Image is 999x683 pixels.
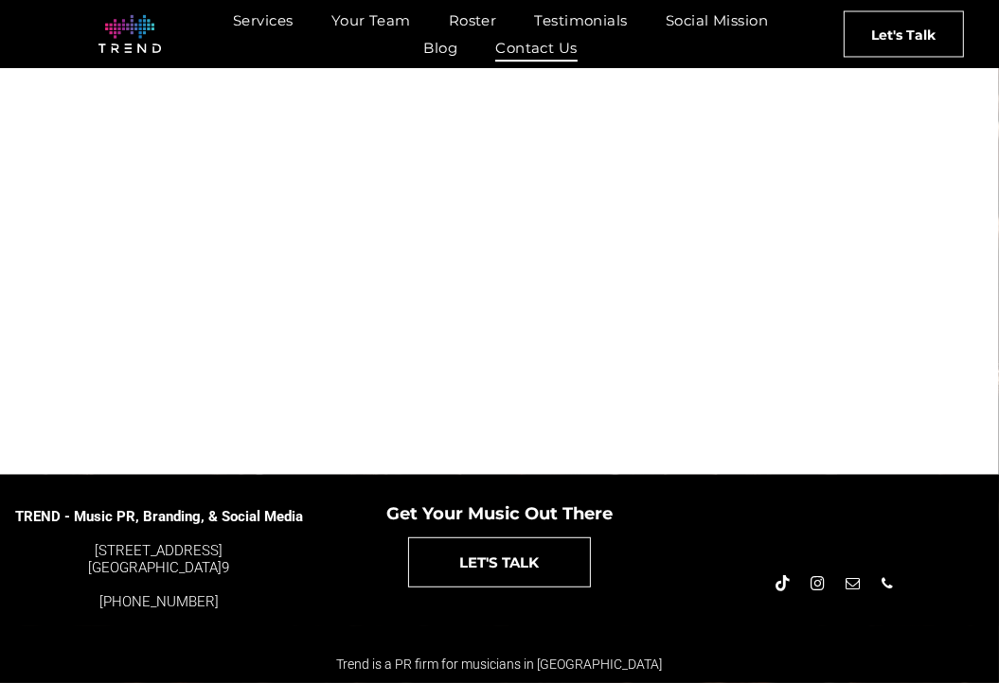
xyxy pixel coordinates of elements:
[312,7,430,34] a: Your Team
[476,34,597,61] a: Contact Us
[214,7,312,34] a: Services
[99,593,219,610] a: [PHONE_NUMBER]
[430,7,516,34] a: Roster
[904,592,999,683] iframe: Chat Widget
[871,11,936,59] span: Let's Talk
[459,538,539,587] span: LET'S TALK
[404,34,476,61] a: Blog
[808,573,829,599] a: instagram
[386,503,613,524] span: Get Your Music Out There
[98,15,160,53] img: logo
[844,10,964,57] a: Let's Talk
[843,573,864,599] a: email
[773,573,794,599] a: Tiktok
[337,657,663,672] span: Trend is a PR firm for musicians in [GEOGRAPHIC_DATA]
[878,573,899,599] a: phone
[647,7,787,34] a: Social Mission
[515,7,646,34] a: Testimonials
[408,537,592,587] a: LET'S TALK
